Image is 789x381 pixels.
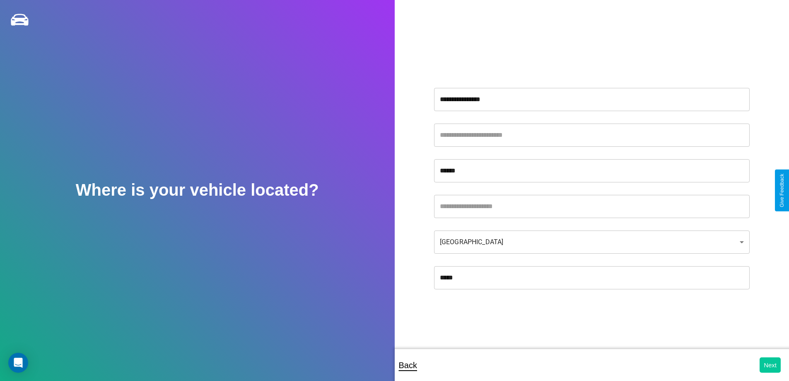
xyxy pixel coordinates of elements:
[76,181,319,199] h2: Where is your vehicle located?
[434,231,750,254] div: [GEOGRAPHIC_DATA]
[760,357,781,373] button: Next
[8,353,28,373] div: Open Intercom Messenger
[399,358,417,373] p: Back
[779,174,785,207] div: Give Feedback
